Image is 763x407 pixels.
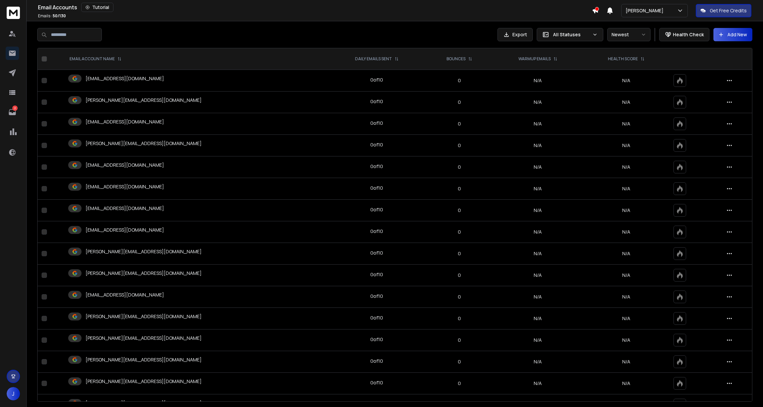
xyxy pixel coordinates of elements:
p: 0 [430,250,488,257]
button: Export [497,28,533,41]
p: N/A [587,337,665,343]
p: [PERSON_NAME] [626,7,666,14]
p: DAILY EMAILS SENT [355,56,392,62]
p: N/A [587,294,665,300]
p: [EMAIL_ADDRESS][DOMAIN_NAME] [86,162,164,168]
p: N/A [587,229,665,235]
p: [PERSON_NAME][EMAIL_ADDRESS][DOMAIN_NAME] [86,97,202,103]
p: 0 [430,142,488,149]
p: [PERSON_NAME][EMAIL_ADDRESS][DOMAIN_NAME] [86,248,202,255]
td: N/A [492,113,583,135]
p: N/A [587,77,665,84]
div: 0 of 10 [370,228,383,235]
p: [EMAIL_ADDRESS][DOMAIN_NAME] [86,227,164,233]
td: N/A [492,221,583,243]
p: N/A [587,315,665,322]
div: 0 of 10 [370,120,383,126]
p: [PERSON_NAME][EMAIL_ADDRESS][DOMAIN_NAME] [86,400,202,406]
td: N/A [492,156,583,178]
td: N/A [492,92,583,113]
p: 0 [430,185,488,192]
p: 0 [430,77,488,84]
td: N/A [492,373,583,394]
div: 0 of 10 [370,98,383,105]
p: 0 [430,120,488,127]
p: N/A [587,207,665,214]
td: N/A [492,70,583,92]
div: 0 of 10 [370,250,383,256]
p: N/A [587,250,665,257]
p: [EMAIL_ADDRESS][DOMAIN_NAME] [86,75,164,82]
button: Health Check [659,28,709,41]
p: 0 [430,272,488,279]
div: 0 of 10 [370,358,383,364]
button: J [7,387,20,400]
p: 0 [430,294,488,300]
div: Email Accounts [38,3,592,12]
p: 0 [430,337,488,343]
div: EMAIL ACCOUNT NAME [70,56,121,62]
p: [EMAIL_ADDRESS][DOMAIN_NAME] [86,118,164,125]
div: 0 of 10 [370,314,383,321]
p: [PERSON_NAME][EMAIL_ADDRESS][DOMAIN_NAME] [86,270,202,277]
p: N/A [587,142,665,149]
p: 0 [430,229,488,235]
div: 0 of 10 [370,206,383,213]
td: N/A [492,286,583,308]
p: 0 [430,358,488,365]
td: N/A [492,351,583,373]
td: N/A [492,178,583,200]
button: Tutorial [81,3,113,12]
button: Add New [713,28,752,41]
div: 0 of 10 [370,271,383,278]
div: 0 of 10 [370,379,383,386]
div: 0 of 10 [370,163,383,170]
span: 50 / 130 [53,13,66,19]
div: 0 of 10 [370,293,383,300]
p: WARMUP EMAILS [518,56,551,62]
td: N/A [492,243,583,265]
td: N/A [492,329,583,351]
p: Emails : [38,13,66,19]
p: N/A [587,358,665,365]
div: 0 of 10 [370,336,383,343]
a: 2 [6,105,19,119]
p: N/A [587,380,665,387]
p: 0 [430,315,488,322]
p: N/A [587,185,665,192]
div: 0 of 10 [370,141,383,148]
p: Get Free Credits [710,7,747,14]
iframe: Intercom live chat [739,384,755,400]
div: 0 of 10 [370,77,383,83]
p: [EMAIL_ADDRESS][DOMAIN_NAME] [86,205,164,212]
p: [PERSON_NAME][EMAIL_ADDRESS][DOMAIN_NAME] [86,378,202,385]
p: 0 [430,207,488,214]
button: Get Free Credits [696,4,751,17]
p: All Statuses [553,31,590,38]
p: N/A [587,120,665,127]
p: 0 [430,380,488,387]
td: N/A [492,308,583,329]
p: 0 [430,99,488,105]
p: N/A [587,272,665,279]
p: [PERSON_NAME][EMAIL_ADDRESS][DOMAIN_NAME] [86,356,202,363]
td: N/A [492,200,583,221]
button: Newest [607,28,651,41]
p: [PERSON_NAME][EMAIL_ADDRESS][DOMAIN_NAME] [86,140,202,147]
td: N/A [492,265,583,286]
p: Health Check [673,31,704,38]
p: [PERSON_NAME][EMAIL_ADDRESS][DOMAIN_NAME] [86,335,202,341]
p: [EMAIL_ADDRESS][DOMAIN_NAME] [86,183,164,190]
td: N/A [492,135,583,156]
p: HEALTH SCORE [608,56,638,62]
p: [EMAIL_ADDRESS][DOMAIN_NAME] [86,292,164,298]
p: 0 [430,164,488,170]
div: 0 of 10 [370,185,383,191]
p: BOUNCES [447,56,466,62]
p: 2 [12,105,18,111]
p: [PERSON_NAME][EMAIL_ADDRESS][DOMAIN_NAME] [86,313,202,320]
p: N/A [587,164,665,170]
p: N/A [587,99,665,105]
